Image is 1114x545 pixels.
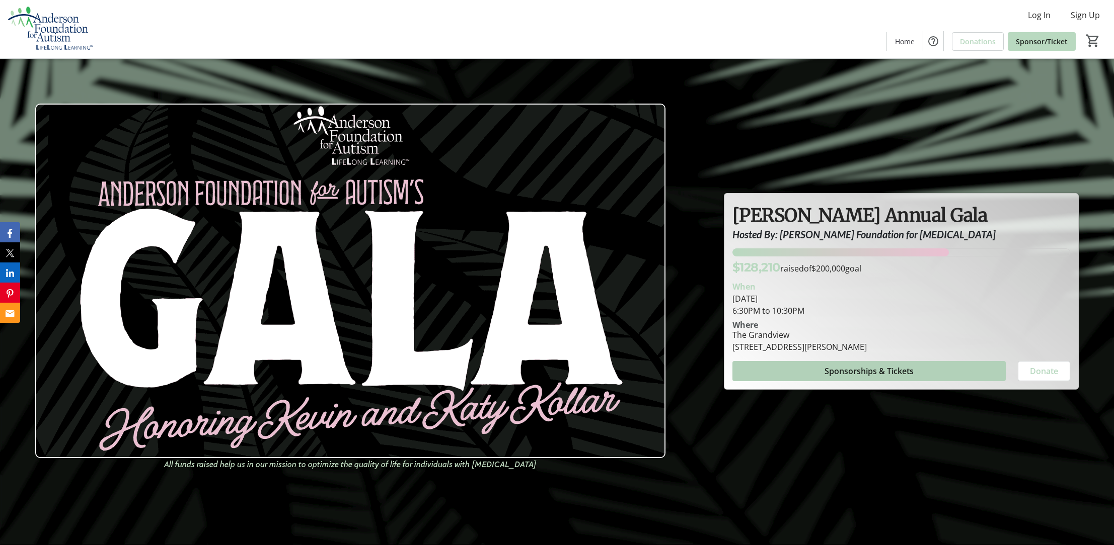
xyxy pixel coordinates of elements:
div: [DATE] 6:30PM to 10:30PM [732,293,1071,317]
span: Sponsorships & Tickets [825,365,914,377]
a: Sponsor/Ticket [1008,32,1076,51]
img: Campaign CTA Media Photo [35,104,666,458]
span: [PERSON_NAME] Annual Gala [732,204,988,227]
span: Sponsor/Ticket [1016,36,1068,47]
div: The Grandview [732,329,867,341]
em: All funds raised help us in our mission to optimize the quality of life for individuals with [MED... [164,459,537,471]
div: When [732,281,756,293]
span: Donate [1030,365,1058,377]
p: raised of goal [732,258,861,277]
a: Home [887,32,923,51]
em: Hosted By: [PERSON_NAME] Foundation for [MEDICAL_DATA] [732,228,996,240]
button: Cart [1084,32,1102,50]
span: Donations [960,36,996,47]
div: [STREET_ADDRESS][PERSON_NAME] [732,341,867,353]
button: Donate [1018,361,1070,381]
div: 64.105% of fundraising goal reached [732,248,1071,256]
span: Log In [1028,9,1051,21]
button: Log In [1020,7,1059,23]
span: Sign Up [1071,9,1100,21]
div: Where [732,321,758,329]
span: $128,210 [732,260,780,275]
button: Sponsorships & Tickets [732,361,1006,381]
img: Anderson Foundation for Autism 's Logo [6,4,96,54]
span: $200,000 [811,263,845,274]
button: Help [923,31,943,51]
a: Donations [952,32,1004,51]
button: Sign Up [1063,7,1108,23]
span: Home [895,36,915,47]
